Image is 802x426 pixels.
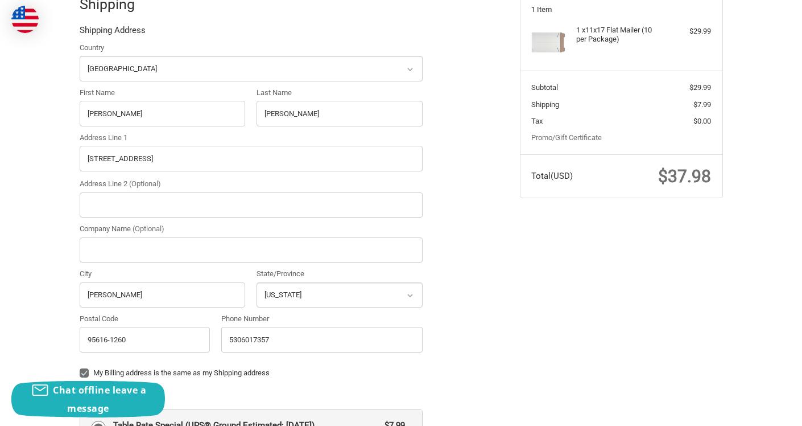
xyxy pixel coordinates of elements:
[80,368,423,378] label: My Billing address is the same as my Shipping address
[576,26,663,44] h4: 1 x 11x17 Flat Mailer (10 per Package)
[80,132,423,144] label: Address Line 1
[693,100,711,109] span: $7.99
[80,178,423,190] label: Address Line 2
[257,87,423,99] label: Last Name
[531,83,558,92] span: Subtotal
[531,171,573,181] span: Total (USD)
[80,313,210,325] label: Postal Code
[133,224,164,233] small: (Optional)
[11,381,165,417] button: Chat offline leave a message
[129,179,161,188] small: (Optional)
[531,117,543,125] span: Tax
[666,26,711,37] div: $29.99
[80,223,423,235] label: Company Name
[80,268,246,280] label: City
[531,5,711,14] h3: 1 Item
[689,83,711,92] span: $29.99
[693,117,711,125] span: $0.00
[80,42,423,54] label: Country
[53,384,146,415] span: Chat offline leave a message
[80,24,146,42] legend: Shipping Address
[658,166,711,186] span: $37.98
[80,87,246,99] label: First Name
[221,313,423,325] label: Phone Number
[11,6,39,33] img: duty and tax information for United States
[531,133,602,142] a: Promo/Gift Certificate
[708,395,802,426] iframe: Google Customer Reviews
[257,268,423,280] label: State/Province
[531,100,559,109] span: Shipping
